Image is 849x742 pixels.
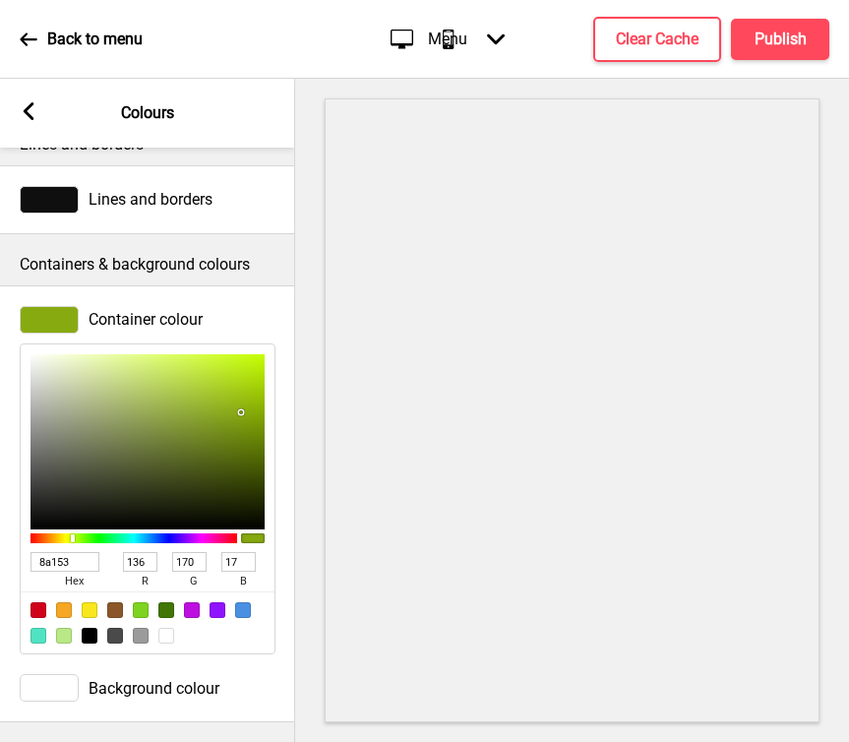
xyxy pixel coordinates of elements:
h4: Clear Cache [616,29,698,50]
p: Colours [121,102,174,124]
div: #000000 [82,628,97,644]
div: Lines and borders [20,186,275,214]
div: #8B572A [107,602,123,618]
p: Containers & background colours [20,254,275,276]
span: Background colour [89,679,219,698]
div: #F5A623 [56,602,72,618]
a: Back to menu [20,13,143,66]
span: Container colour [89,310,203,329]
div: #F8E71C [82,602,97,618]
div: #4A90E2 [235,602,251,618]
button: Clear Cache [593,17,721,62]
div: Background colour [20,674,275,702]
div: Menu [408,10,524,68]
span: r [123,572,166,591]
div: #7ED321 [133,602,149,618]
div: #4A4A4A [107,628,123,644]
span: b [221,572,265,591]
p: Back to menu [47,29,143,50]
div: #D0021B [30,602,46,618]
div: #9013FE [210,602,225,618]
span: hex [30,572,117,591]
span: Lines and borders [89,190,212,209]
div: #FFFFFF [158,628,174,644]
button: Publish [731,19,829,60]
div: #50E3C2 [30,628,46,644]
div: #9B9B9B [133,628,149,644]
h4: Publish [755,29,807,50]
span: g [172,572,215,591]
div: #B8E986 [56,628,72,644]
div: #417505 [158,602,174,618]
div: #BD10E0 [184,602,200,618]
div: Container colour [20,306,275,334]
